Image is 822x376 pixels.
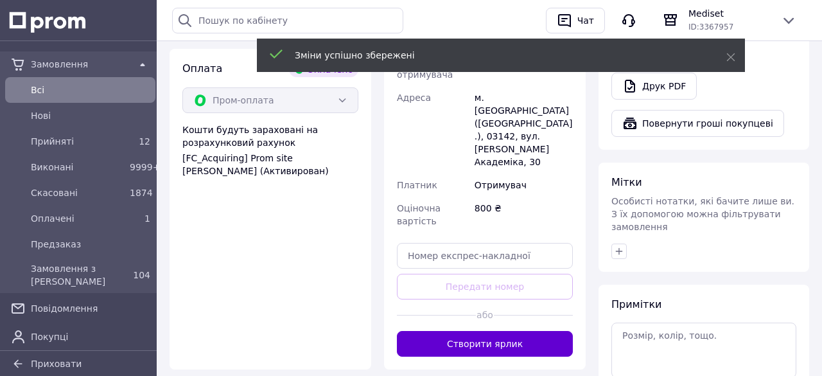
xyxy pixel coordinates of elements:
span: Оціночна вартість [397,203,441,226]
span: Адреса [397,93,431,103]
span: Нові [31,109,150,122]
span: 9999+ [130,162,160,172]
span: Повідомлення [31,302,150,315]
span: Оплата [182,62,222,75]
span: Скасовані [31,186,125,199]
button: Чат [546,8,605,33]
button: Повернути гроші покупцеві [611,110,784,137]
span: 104 [133,270,150,280]
div: 800 ₴ [472,197,575,233]
div: м. [GEOGRAPHIC_DATA] ([GEOGRAPHIC_DATA].), 03142, вул. [PERSON_NAME] Академіка, 30 [472,86,575,174]
span: 1874 [130,188,153,198]
span: Виконані [31,161,125,174]
button: Створити ярлик [397,331,573,357]
span: Платник [397,180,437,190]
div: Зміни успішно збережені [295,49,694,62]
span: Прийняті [31,135,125,148]
span: Замовлення [31,58,130,71]
span: Оплачені [31,212,125,225]
span: Предзаказ [31,238,150,251]
span: 1 [144,213,150,224]
span: ID: 3367957 [688,22,733,31]
input: Номер експрес-накладної [397,243,573,269]
span: Особисті нотатки, які бачите лише ви. З їх допомогою можна фільтрувати замовлення [611,196,794,232]
div: Кошти будуть зараховані на розрахунковий рахунок [182,123,358,177]
div: Отримувач [472,174,575,197]
span: Покупці [31,330,150,343]
span: Всi [31,84,150,96]
span: 12 [139,136,150,147]
span: Приховати [31,359,82,369]
span: або [476,309,493,321]
span: Примітки [611,298,661,310]
div: [FC_Acquiring] Prom site [PERSON_NAME] (Активирован) [182,152,358,177]
span: Mediset [688,7,771,20]
a: Друк PDF [611,73,697,100]
div: Чат [575,11,597,30]
span: Мітки [611,176,642,188]
input: Пошук по кабінету [172,8,403,33]
span: Замовлення з [PERSON_NAME] [31,262,125,288]
span: Телефон отримувача [397,57,453,80]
